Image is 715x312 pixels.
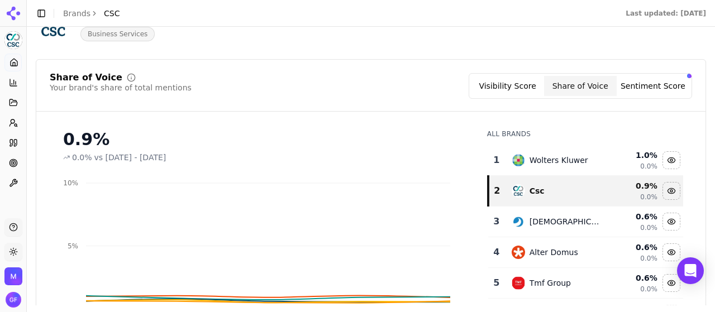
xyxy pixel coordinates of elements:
button: Hide wolters kluwer data [662,151,680,169]
span: CSC [104,8,120,19]
span: 0.0% [640,254,657,263]
div: 0.6 % [608,211,657,222]
tr: 1wolters kluwerWolters Kluwer1.0%0.0%Hide wolters kluwer data [488,145,683,176]
button: Hide alter domus data [662,243,680,261]
div: 0.6 % [608,272,657,284]
img: CSC [4,31,22,49]
div: Tmf Group [530,277,571,289]
span: 0.0% [640,285,657,294]
div: 0.9% [63,129,465,150]
button: Hide csc data [662,182,680,200]
div: Last updated: [DATE] [626,9,706,18]
tr: 2cscCsc0.9%0.0%Hide csc data [488,176,683,207]
div: Share of Voice [50,73,122,82]
div: 5 [493,276,500,290]
span: vs [DATE] - [DATE] [94,152,166,163]
div: Alter Domus [530,247,578,258]
tspan: 10% [63,179,78,187]
button: Hide tmf group data [662,274,680,292]
img: csc [512,184,525,198]
button: Open organization switcher [4,267,22,285]
button: Sentiment Score [617,76,689,96]
span: Business Services [80,27,155,41]
tr: 5tmf groupTmf Group0.6%0.0%Hide tmf group data [488,268,683,299]
span: 0.0% [640,193,657,201]
span: 0.0% [72,152,92,163]
button: Hide vistra data [662,213,680,231]
span: 0.0% [640,223,657,232]
span: 0.0% [640,162,657,171]
img: Geoffrey Forman [6,292,21,308]
div: 1 [493,153,500,167]
button: Visibility Score [471,76,544,96]
tspan: 5% [68,242,78,250]
div: Your brand's share of total mentions [50,82,192,93]
div: Wolters Kluwer [530,155,588,166]
nav: breadcrumb [63,8,120,19]
button: Open user button [6,292,21,308]
div: Open Intercom Messenger [677,257,704,284]
div: Csc [530,185,545,196]
a: Brands [63,9,90,18]
div: 0.9 % [608,180,657,191]
img: wolters kluwer [512,153,525,167]
div: 2 [494,184,500,198]
div: 3 [493,215,500,228]
img: alter domus [512,246,525,259]
div: All Brands [487,129,683,138]
div: [DEMOGRAPHIC_DATA] [530,216,599,227]
img: tmf group [512,276,525,290]
button: Current brand: CSC [4,31,22,49]
button: Share of Voice [544,76,617,96]
img: vistra [512,215,525,228]
div: 4 [493,246,500,259]
tr: 3vistra[DEMOGRAPHIC_DATA]0.6%0.0%Hide vistra data [488,207,683,237]
div: 1.0 % [608,150,657,161]
img: Melissa Dowd - Sandbox [4,267,22,285]
tr: 4alter domusAlter Domus0.6%0.0%Hide alter domus data [488,237,683,268]
div: 0.6 % [608,242,657,253]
